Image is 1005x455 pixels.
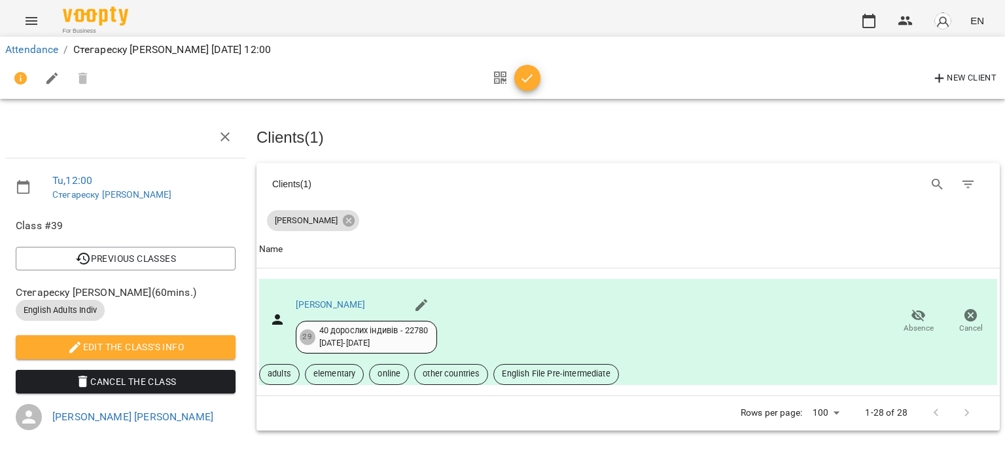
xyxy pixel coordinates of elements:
div: 29 [300,329,315,345]
span: elementary [306,368,363,380]
div: Clients ( 1 ) [272,177,616,191]
span: For Business [63,27,128,35]
div: 40 дорослих індивів - 22780 [DATE] - [DATE] [319,325,429,349]
span: Cancel the class [26,374,225,390]
span: Cancel [959,323,983,334]
button: Edit the class's Info [16,335,236,359]
button: Previous Classes [16,247,236,270]
span: Class #39 [16,218,236,234]
button: Absence [892,303,945,340]
span: Absence [904,323,934,334]
button: Cancel [945,303,997,340]
button: Search [922,169,953,200]
p: Rows per page: [741,407,802,420]
div: Table Toolbar [256,163,1000,205]
img: avatar_s.png [934,12,952,30]
h3: Clients ( 1 ) [256,129,1000,146]
div: [PERSON_NAME] [267,210,359,231]
span: adults [260,368,299,380]
a: [PERSON_NAME] [PERSON_NAME] [52,410,213,423]
span: English Adults Indiv [16,304,105,316]
span: other countries [415,368,487,380]
a: [PERSON_NAME] [296,299,366,310]
button: Filter [953,169,984,200]
a: Attendance [5,43,58,56]
p: 1-28 of 28 [865,407,907,420]
img: Voopty Logo [63,7,128,26]
button: Menu [16,5,47,37]
span: New Client [932,71,996,86]
nav: breadcrumb [5,42,1000,58]
span: Previous Classes [26,251,225,266]
span: Edit the class's Info [26,339,225,355]
li: / [63,42,67,58]
span: English File Pre-intermediate [494,368,618,380]
button: New Client [928,68,1000,89]
a: Tu , 12:00 [52,174,92,187]
p: Стегареску [PERSON_NAME] [DATE] 12:00 [73,42,271,58]
span: Name [259,242,997,257]
span: EN [970,14,984,27]
span: Стегареску [PERSON_NAME] ( 60 mins. ) [16,285,236,300]
span: online [370,368,408,380]
div: Name [259,242,283,257]
div: 100 [807,403,844,422]
div: Sort [259,242,283,257]
a: Стегареску [PERSON_NAME] [52,189,172,200]
span: [PERSON_NAME] [267,215,345,227]
button: EN [965,9,989,33]
button: Cancel the class [16,370,236,393]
